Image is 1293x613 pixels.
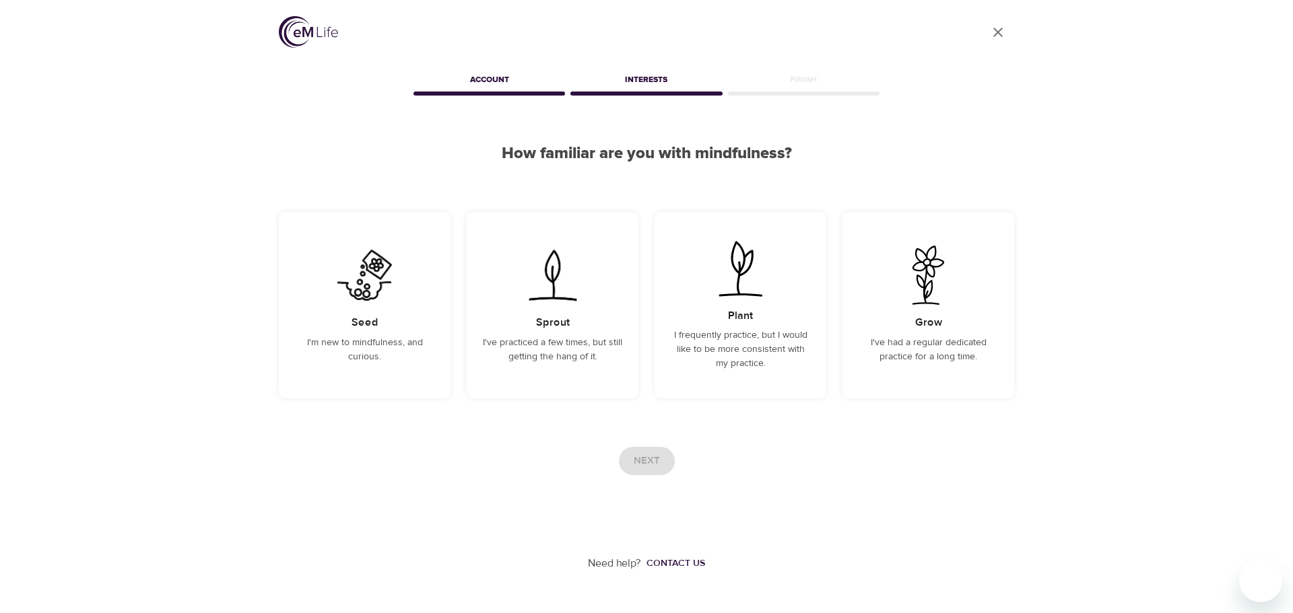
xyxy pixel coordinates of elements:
[646,556,705,570] div: Contact us
[728,309,753,323] h5: Plant
[519,246,587,305] img: I've practiced a few times, but still getting the hang of it.
[1239,559,1282,602] iframe: Button to launch messaging window
[859,336,998,364] p: I've had a regular dedicated practice for a long time.
[894,246,962,305] img: I've had a regular dedicated practice for a long time.
[352,316,378,330] h5: Seed
[483,336,622,364] p: I've practiced a few times, but still getting the hang of it.
[536,316,570,330] h5: Sprout
[279,16,338,48] img: logo
[641,556,705,570] a: Contact us
[467,212,638,398] div: I've practiced a few times, but still getting the hang of it.SproutI've practiced a few times, bu...
[279,212,451,398] div: I'm new to mindfulness, and curious.SeedI'm new to mindfulness, and curious.
[295,336,434,364] p: I'm new to mindfulness, and curious.
[331,246,399,305] img: I'm new to mindfulness, and curious.
[655,212,826,398] div: I frequently practice, but I would like to be more consistent with my practice.PlantI frequently ...
[588,556,641,571] p: Need help?
[915,316,942,330] h5: Grow
[842,212,1014,398] div: I've had a regular dedicated practice for a long time.GrowI've had a regular dedicated practice f...
[706,239,774,298] img: I frequently practice, but I would like to be more consistent with my practice.
[671,328,810,371] p: I frequently practice, but I would like to be more consistent with my practice.
[279,144,1014,164] h2: How familiar are you with mindfulness?
[982,16,1014,48] a: close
